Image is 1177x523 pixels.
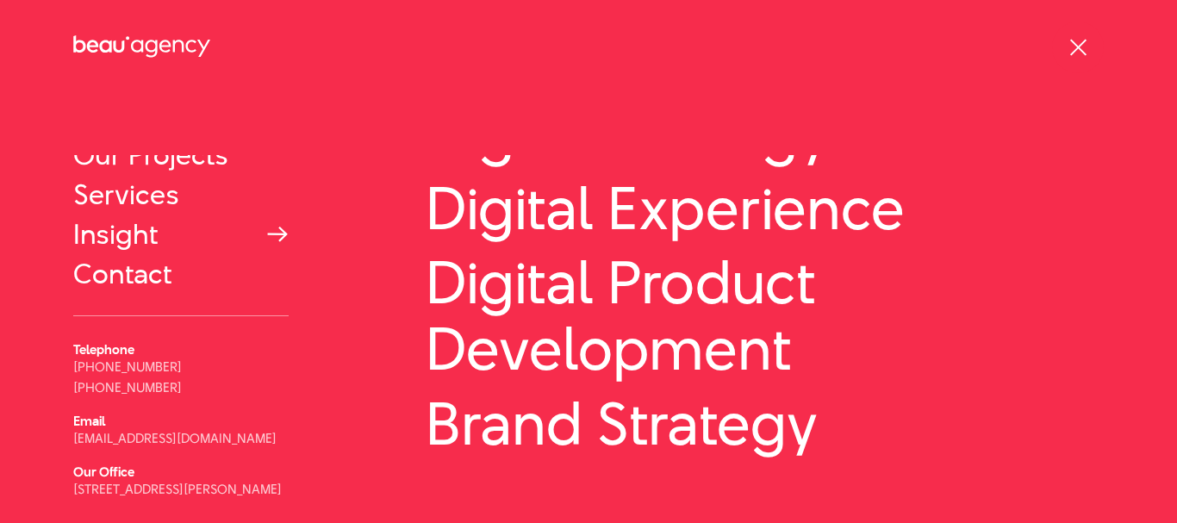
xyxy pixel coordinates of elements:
a: Brand Strategy [426,390,1104,457]
p: [STREET_ADDRESS][PERSON_NAME][PERSON_NAME] [73,480,289,516]
b: Email [73,412,105,430]
a: Contact [73,258,289,290]
a: [PHONE_NUMBER] [73,378,182,396]
a: Services [73,179,289,210]
b: Telephone [73,340,134,358]
a: [EMAIL_ADDRESS][DOMAIN_NAME] [73,429,277,447]
a: Digital Product Development [426,249,1104,382]
a: Our Projects [73,140,289,171]
a: [PHONE_NUMBER] [73,358,182,376]
b: Our Office [73,463,134,481]
a: Insight [73,219,289,250]
a: Digital Experience [426,175,1104,241]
